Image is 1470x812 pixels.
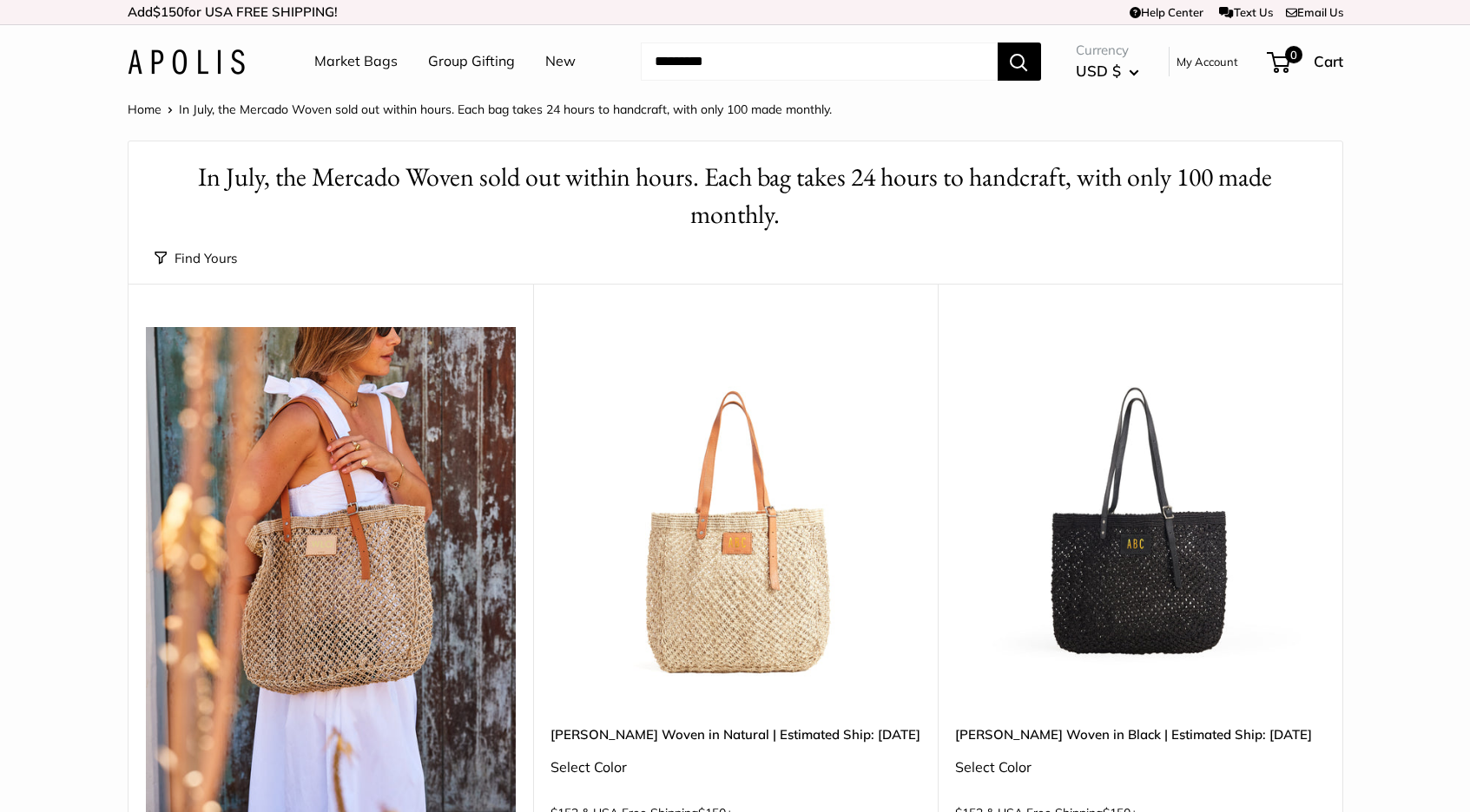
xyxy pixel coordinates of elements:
a: Email Us [1286,5,1343,19]
nav: Breadcrumb [128,98,832,121]
span: USD $ [1076,62,1121,80]
a: Help Center [1130,5,1203,19]
a: Mercado Woven in Natural | Estimated Ship: Oct. 19thMercado Woven in Natural | Estimated Ship: Oc... [550,327,920,697]
a: Mercado Woven in Black | Estimated Ship: Oct. 19thMercado Woven in Black | Estimated Ship: Oct. 19th [955,327,1325,697]
span: Currency [1076,38,1139,62]
a: Home [128,101,162,117]
span: In July, the Mercado Woven sold out within hours. Each bag takes 24 hours to handcraft, with only... [179,101,832,117]
a: My Account [1177,51,1238,72]
button: Search [998,43,1041,81]
span: 0 [1284,46,1302,63]
span: $150 [153,3,184,20]
img: Mercado Woven in Black | Estimated Ship: Oct. 19th [955,327,1325,697]
a: New [545,49,576,75]
a: [PERSON_NAME] Woven in Natural | Estimated Ship: [DATE] [550,724,920,744]
div: Select Color [550,755,920,781]
h1: In July, the Mercado Woven sold out within hours. Each bag takes 24 hours to handcraft, with only... [155,159,1316,233]
a: [PERSON_NAME] Woven in Black | Estimated Ship: [DATE] [955,724,1325,744]
a: Text Us [1219,5,1272,19]
a: 0 Cart [1269,48,1343,75]
img: Apolis [128,49,245,75]
button: Find Yours [155,246,237,271]
img: Mercado Woven in Natural | Estimated Ship: Oct. 19th [550,327,920,697]
a: Market Bags [314,49,398,75]
span: Cart [1314,52,1343,70]
div: Select Color [955,755,1325,781]
input: Search... [641,43,998,81]
a: Group Gifting [428,49,515,75]
button: USD $ [1076,57,1139,85]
